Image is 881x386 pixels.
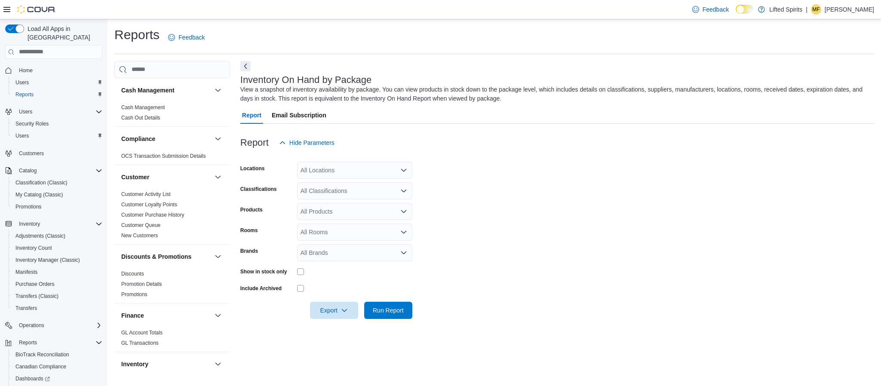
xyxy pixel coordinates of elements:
span: GL Account Totals [121,329,163,336]
div: View a snapshot of inventory availability by package. You can view products in stock down to the ... [240,85,870,103]
span: Home [15,65,102,76]
span: Promotion Details [121,281,162,288]
button: Finance [121,311,211,320]
button: Purchase Orders [9,278,106,290]
a: Inventory Count [12,243,55,253]
button: Cash Management [121,86,211,95]
span: Promotions [12,202,102,212]
span: Users [19,108,32,115]
span: Transfers (Classic) [15,293,58,300]
button: Open list of options [400,208,407,215]
button: Inventory Manager (Classic) [9,254,106,266]
a: Users [12,131,32,141]
span: Users [12,77,102,88]
span: Catalog [19,167,37,174]
button: Inventory [2,218,106,230]
a: Dashboards [9,373,106,385]
span: Operations [15,320,102,331]
h3: Report [240,138,269,148]
span: Reports [19,339,37,346]
span: Manifests [15,269,37,276]
span: Discounts [121,270,144,277]
button: Promotions [9,201,106,213]
span: Transfers (Classic) [12,291,102,301]
div: Matt Fallaschek [811,4,821,15]
span: Purchase Orders [12,279,102,289]
h3: Cash Management [121,86,175,95]
span: Security Roles [15,120,49,127]
button: Finance [213,310,223,321]
span: Purchase Orders [15,281,55,288]
a: Dashboards [12,374,53,384]
span: Canadian Compliance [12,361,102,372]
button: Inventory [15,219,43,229]
a: Inventory Manager (Classic) [12,255,83,265]
button: Customer [213,172,223,182]
button: Inventory Count [9,242,106,254]
button: Open list of options [400,229,407,236]
button: Open list of options [400,249,407,256]
span: Reports [15,91,34,98]
a: Cash Management [121,104,165,110]
span: Inventory Count [15,245,52,251]
p: Lifted Spirits [769,4,802,15]
a: Customer Loyalty Points [121,202,177,208]
a: Feedback [165,29,208,46]
span: Manifests [12,267,102,277]
span: Report [242,107,261,124]
a: New Customers [121,233,158,239]
span: Users [12,131,102,141]
button: Users [9,77,106,89]
span: Classification (Classic) [12,178,102,188]
span: Adjustments (Classic) [15,233,65,239]
label: Show in stock only [240,268,287,275]
a: Feedback [689,1,732,18]
span: Canadian Compliance [15,363,66,370]
button: Discounts & Promotions [121,252,211,261]
span: Customers [15,148,102,159]
span: Home [19,67,33,74]
button: Export [310,302,358,319]
a: Transfers (Classic) [12,291,62,301]
button: Users [9,130,106,142]
span: Adjustments (Classic) [12,231,102,241]
button: Customers [2,147,106,159]
span: Transfers [12,303,102,313]
a: Security Roles [12,119,52,129]
a: Customers [15,148,47,159]
a: My Catalog (Classic) [12,190,67,200]
input: Dark Mode [736,5,754,14]
label: Include Archived [240,285,282,292]
button: Customer [121,173,211,181]
button: Users [15,107,36,117]
a: Canadian Compliance [12,361,70,372]
a: GL Account Totals [121,330,163,336]
h3: Customer [121,173,149,181]
span: Transfers [15,305,37,312]
div: Customer [114,189,230,244]
button: Operations [2,319,106,331]
span: Classification (Classic) [15,179,68,186]
a: Reports [12,89,37,100]
h3: Inventory [121,360,148,368]
span: Run Report [373,306,404,315]
button: My Catalog (Classic) [9,189,106,201]
div: Discounts & Promotions [114,269,230,303]
button: Catalog [15,165,40,176]
div: Cash Management [114,102,230,126]
button: Users [2,106,106,118]
span: Email Subscription [272,107,326,124]
button: Cash Management [213,85,223,95]
button: Inventory [213,359,223,369]
span: Promotions [15,203,42,210]
h3: Discounts & Promotions [121,252,191,261]
a: Promotions [12,202,45,212]
button: Compliance [121,135,211,143]
a: Promotion Details [121,281,162,287]
span: Customers [19,150,44,157]
a: Manifests [12,267,41,277]
a: Purchase Orders [12,279,58,289]
span: Dashboards [12,374,102,384]
button: BioTrack Reconciliation [9,349,106,361]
